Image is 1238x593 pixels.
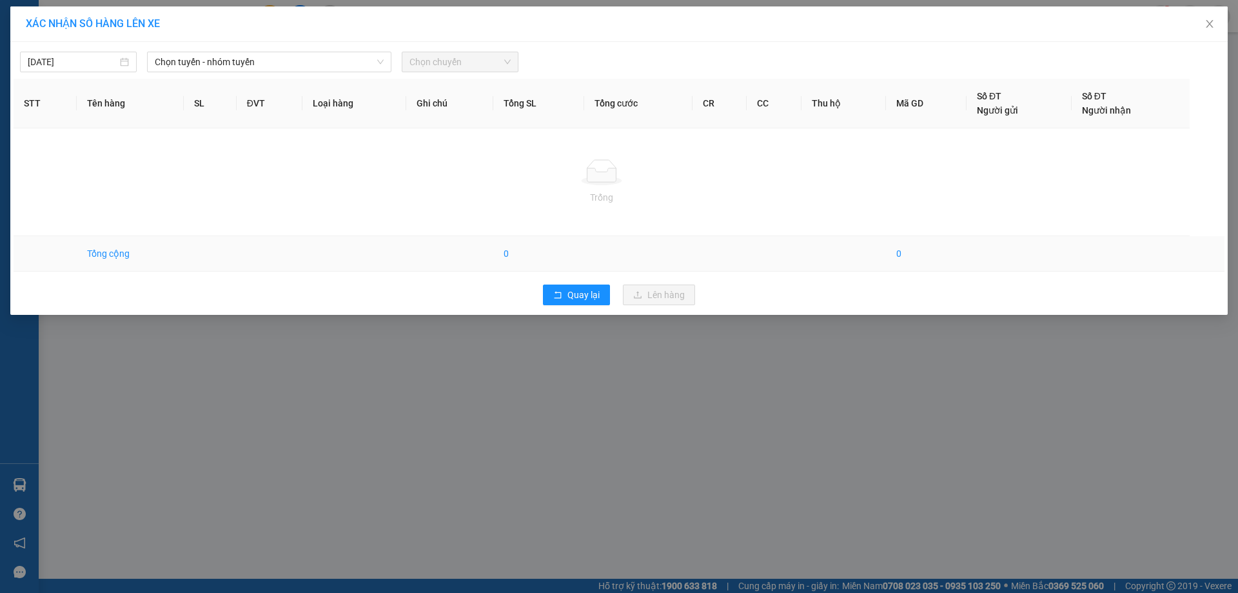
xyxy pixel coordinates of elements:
[16,16,81,81] img: logo.jpg
[1082,91,1106,101] span: Số ĐT
[155,52,384,72] span: Chọn tuyến - nhóm tuyến
[16,94,225,115] b: GỬI : VP [PERSON_NAME]
[747,79,801,128] th: CC
[409,52,511,72] span: Chọn chuyến
[24,190,1179,205] div: Trống
[302,79,406,128] th: Loại hàng
[553,290,562,301] span: rollback
[493,236,584,272] td: 0
[493,79,584,128] th: Tổng SL
[1204,19,1215,29] span: close
[184,79,236,128] th: SL
[237,79,302,128] th: ĐVT
[977,91,1001,101] span: Số ĐT
[28,55,117,69] input: 13/10/2025
[567,288,600,302] span: Quay lại
[121,48,539,64] li: Hotline: 0981127575, 0981347575, 19009067
[77,79,184,128] th: Tên hàng
[1192,6,1228,43] button: Close
[1082,105,1131,116] span: Người nhận
[406,79,494,128] th: Ghi chú
[77,236,184,272] td: Tổng cộng
[693,79,747,128] th: CR
[377,58,384,66] span: down
[14,79,77,128] th: STT
[584,79,693,128] th: Tổng cước
[886,236,967,272] td: 0
[26,17,160,30] span: XÁC NHẬN SỐ HÀNG LÊN XE
[886,79,967,128] th: Mã GD
[121,32,539,48] li: Số [GEOGRAPHIC_DATA][PERSON_NAME], P. [GEOGRAPHIC_DATA]
[801,79,885,128] th: Thu hộ
[977,105,1018,116] span: Người gửi
[543,285,610,305] button: rollbackQuay lại
[623,285,695,305] button: uploadLên hàng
